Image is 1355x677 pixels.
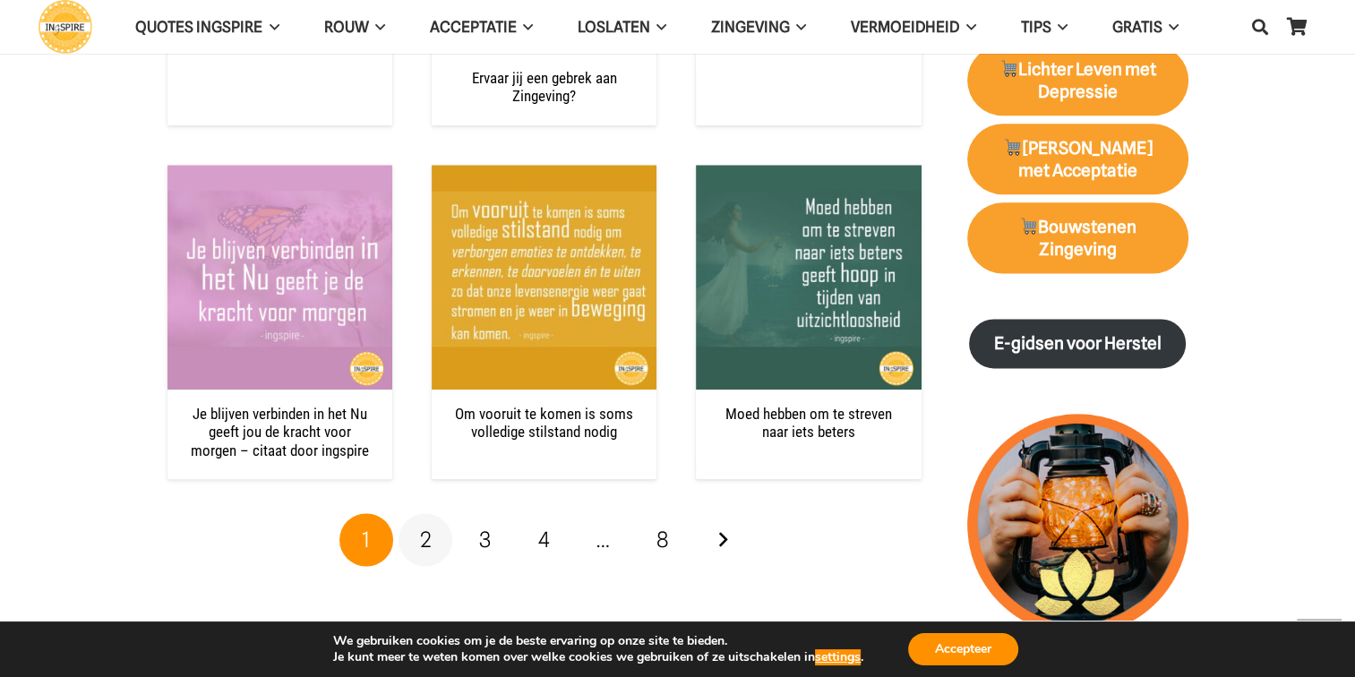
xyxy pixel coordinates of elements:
p: Je kunt meer te weten komen over welke cookies we gebruiken of ze uitschakelen in . [333,649,863,665]
strong: [PERSON_NAME] met Acceptatie [1003,138,1153,181]
a: AcceptatieAcceptatie Menu [407,4,555,50]
span: Pagina 1 [339,513,393,567]
img: Citaat groei - Om vooruit te komen is soms volledige stilstand nodig.. - quote van ingspire [432,165,656,390]
span: ROUW [323,18,368,36]
a: Om vooruit te komen is soms volledige stilstand nodig [432,165,656,390]
strong: Lichter Leven met Depressie [999,59,1156,102]
a: 🛒[PERSON_NAME] met Acceptatie [967,124,1188,195]
span: 2 [420,527,432,553]
span: QUOTES INGSPIRE [135,18,262,36]
a: QUOTES INGSPIREQUOTES INGSPIRE Menu [113,4,301,50]
a: TIPSTIPS Menu [998,4,1089,50]
span: … [577,513,630,567]
a: Moed hebben om te streven naar iets beters [696,165,921,390]
a: Moed hebben om te streven naar iets beters [725,405,892,441]
span: VERMOEIDHEID Menu [959,4,975,49]
button: settings [815,649,861,665]
a: Pagina 3 [459,513,512,567]
span: TIPS [1020,18,1051,36]
span: Acceptatie Menu [517,4,533,49]
a: Zoeken [1242,4,1278,49]
span: Zingeving Menu [790,4,806,49]
img: 🛒 [1000,59,1017,76]
a: Je blijven verbinden in het Nu geeft jou de kracht voor morgen – citaat door ingspire [191,405,369,459]
span: QUOTES INGSPIRE Menu [262,4,279,49]
strong: Bouwstenen Zingeving [1018,217,1136,260]
a: ROUWROUW Menu [301,4,407,50]
a: Pagina 4 [518,513,571,567]
img: Prachtig citiaat: • Moed hebben om te streven naar iets beters geeft hoop in uitzichtloze tijden ... [696,165,921,390]
span: Loslaten [578,18,650,36]
span: ROUW Menu [368,4,384,49]
span: Acceptatie [430,18,517,36]
span: Zingeving [711,18,790,36]
span: GRATIS [1112,18,1162,36]
strong: E-gidsen voor Herstel [994,333,1162,354]
img: 🛒 [1020,217,1037,234]
a: E-gidsen voor Herstel [969,319,1186,368]
a: 🛒Bouwstenen Zingeving [967,202,1188,274]
img: Je blijven verbinden in het Nu geeft je de kracht voor morgen - krachtspreuk ingspire [167,165,392,390]
p: We gebruiken cookies om je de beste ervaring op onze site te bieden. [333,633,863,649]
a: VERMOEIDHEIDVERMOEIDHEID Menu [828,4,998,50]
span: VERMOEIDHEID [851,18,959,36]
span: 4 [538,527,550,553]
span: TIPS Menu [1051,4,1067,49]
a: 🛒Lichter Leven met Depressie [967,45,1188,116]
a: Terug naar top [1297,619,1342,664]
a: LoslatenLoslaten Menu [555,4,689,50]
span: GRATIS Menu [1162,4,1179,49]
span: 1 [362,527,370,553]
span: 8 [656,527,669,553]
a: ZingevingZingeving Menu [689,4,828,50]
a: GRATISGRATIS Menu [1090,4,1201,50]
button: Accepteer [908,633,1018,665]
a: Je blijven verbinden in het Nu geeft jou de kracht voor morgen – citaat door ingspire [167,165,392,390]
a: Pagina 8 [636,513,690,567]
img: lichtpuntjes voor in donkere tijden [967,414,1188,635]
a: Pagina 2 [399,513,452,567]
span: 3 [479,527,491,553]
img: 🛒 [1004,138,1021,155]
span: Loslaten Menu [650,4,666,49]
a: Om vooruit te komen is soms volledige stilstand nodig [455,405,633,441]
a: Ervaar jij een gebrek aan Zingeving? [472,69,617,105]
